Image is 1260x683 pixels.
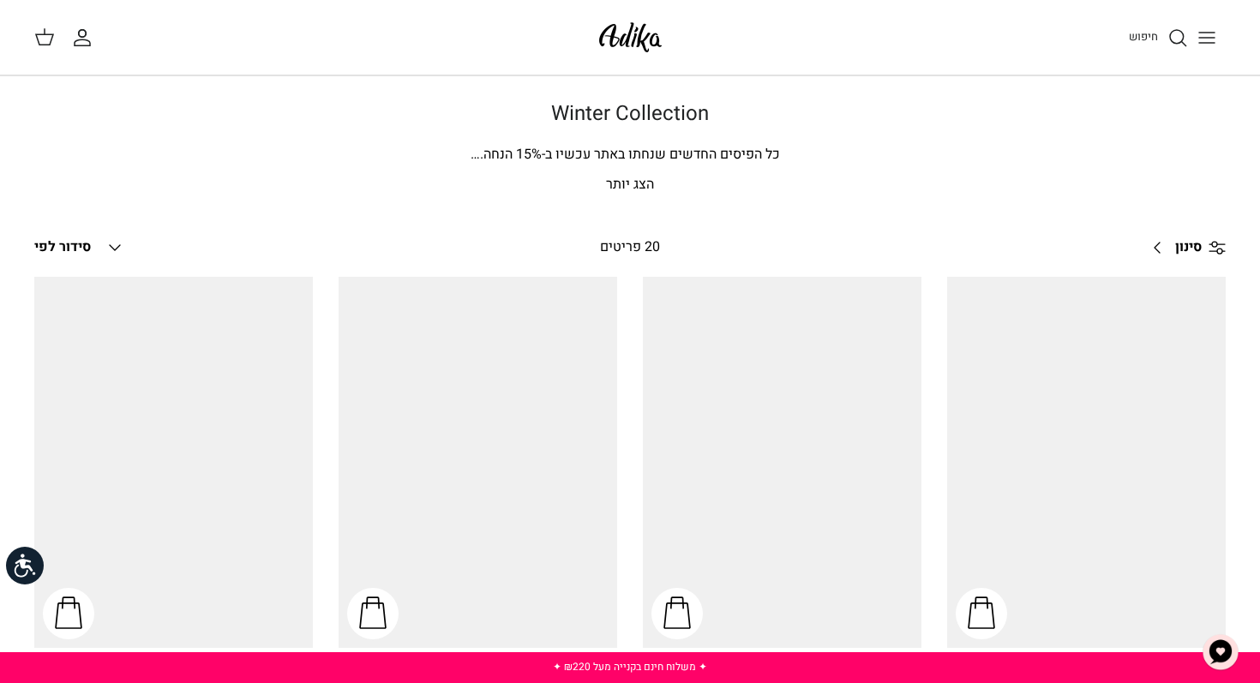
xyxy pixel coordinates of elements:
span: סינון [1175,237,1202,259]
a: מכנסי טרנינג City strolls [339,277,617,648]
p: הצג יותר [34,174,1226,196]
span: % הנחה. [471,144,542,165]
a: ✦ משלוח חינם בקנייה מעל ₪220 ✦ [553,659,707,674]
span: חיפוש [1129,28,1158,45]
a: סווטשירט Brazilian Kid [643,277,921,648]
span: כל הפיסים החדשים שנחתו באתר עכשיו ב- [542,144,780,165]
a: חיפוש [1129,27,1188,48]
button: צ'אט [1195,626,1246,678]
button: סידור לפי [34,229,125,267]
a: סינון [1141,227,1226,268]
div: 20 פריטים [487,237,773,259]
h1: Winter Collection [34,102,1226,127]
button: Toggle menu [1188,19,1226,57]
a: החשבון שלי [72,27,99,48]
span: סידור לפי [34,237,91,257]
a: ג׳ינס All Or Nothing קריס-קרוס | BOYFRIEND [947,277,1226,648]
img: Adika IL [594,17,667,57]
a: סווטשירט City Strolls אוברסייז [34,277,313,648]
span: 15 [516,144,531,165]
